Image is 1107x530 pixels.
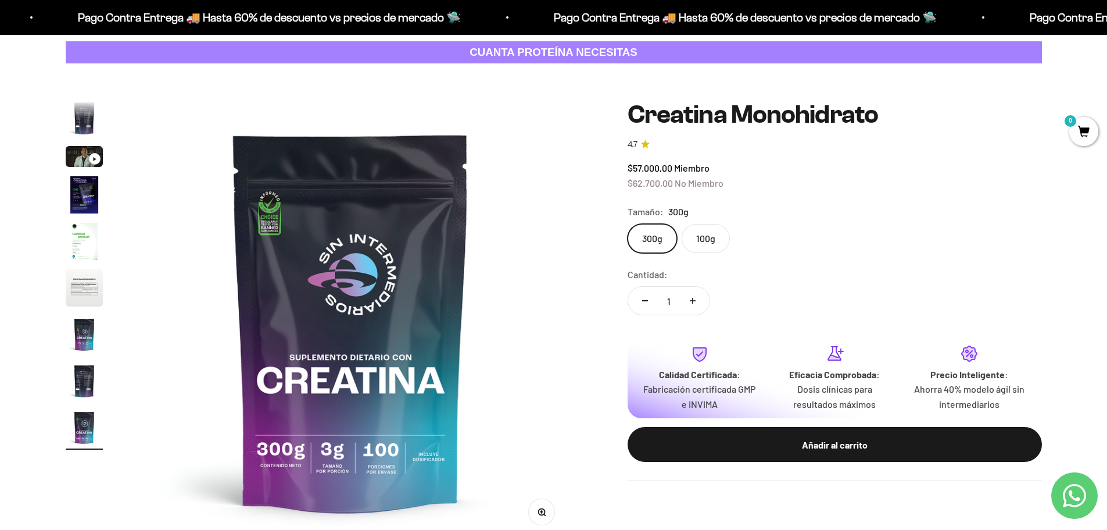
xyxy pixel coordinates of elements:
[628,177,673,188] span: $62.700,00
[1063,114,1077,128] mark: 0
[66,316,103,353] img: Creatina Monohidrato
[628,162,672,173] span: $57.000,00
[66,409,103,446] img: Creatina Monohidrato
[66,269,103,307] img: Creatina Monohidrato
[628,138,1042,151] a: 4.74.7 de 5.0 estrellas
[66,362,103,400] img: Creatina Monohidrato
[642,382,758,411] p: Fabricación certificada GMP e INVIMA
[628,427,1042,462] button: Añadir al carrito
[628,287,662,315] button: Reducir cantidad
[628,101,1042,129] h1: Creatina Monohidrato
[676,287,710,315] button: Aumentar cantidad
[930,369,1008,380] strong: Precio Inteligente:
[675,177,723,188] span: No Miembro
[66,223,103,264] button: Ir al artículo 5
[66,99,103,137] img: Creatina Monohidrato
[470,46,637,58] strong: CUANTA PROTEÍNA NECESITAS
[78,8,461,27] p: Pago Contra Entrega 🚚 Hasta 60% de descuento vs precios de mercado 🛸
[1069,126,1098,139] a: 0
[66,176,103,217] button: Ir al artículo 4
[66,269,103,310] button: Ir al artículo 6
[651,437,1019,453] div: Añadir al carrito
[66,41,1042,64] a: CUANTA PROTEÍNA NECESITAS
[668,204,689,219] span: 300g
[674,162,710,173] span: Miembro
[628,204,664,219] legend: Tamaño:
[554,8,937,27] p: Pago Contra Entrega 🚚 Hasta 60% de descuento vs precios de mercado 🛸
[628,138,637,151] span: 4.7
[659,369,740,380] strong: Calidad Certificada:
[66,409,103,450] button: Ir al artículo 9
[66,176,103,214] img: Creatina Monohidrato
[628,267,668,282] label: Cantidad:
[66,316,103,357] button: Ir al artículo 7
[66,99,103,140] button: Ir al artículo 2
[789,369,880,380] strong: Eficacia Comprobada:
[66,223,103,260] img: Creatina Monohidrato
[776,382,893,411] p: Dosis clínicas para resultados máximos
[66,146,103,170] button: Ir al artículo 3
[66,362,103,403] button: Ir al artículo 8
[911,382,1027,411] p: Ahorra 40% modelo ágil sin intermediarios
